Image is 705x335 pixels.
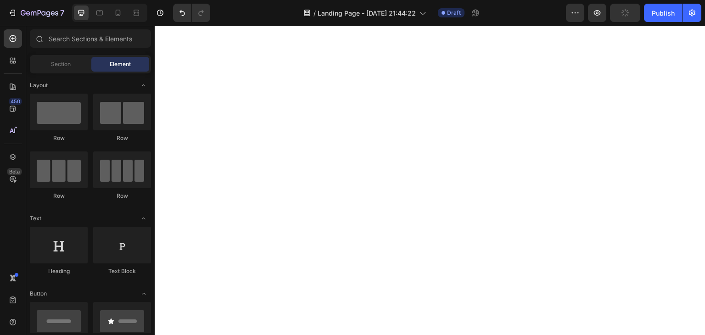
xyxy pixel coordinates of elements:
[7,168,22,175] div: Beta
[110,60,131,68] span: Element
[30,192,88,200] div: Row
[652,8,675,18] div: Publish
[30,134,88,142] div: Row
[93,134,151,142] div: Row
[155,26,705,335] iframe: Design area
[313,8,316,18] span: /
[4,4,68,22] button: 7
[30,81,48,89] span: Layout
[447,9,461,17] span: Draft
[30,214,41,223] span: Text
[93,192,151,200] div: Row
[136,211,151,226] span: Toggle open
[318,8,416,18] span: Landing Page - [DATE] 21:44:22
[644,4,683,22] button: Publish
[136,286,151,301] span: Toggle open
[30,29,151,48] input: Search Sections & Elements
[30,290,47,298] span: Button
[9,98,22,105] div: 450
[60,7,64,18] p: 7
[51,60,71,68] span: Section
[173,4,210,22] div: Undo/Redo
[93,267,151,275] div: Text Block
[30,267,88,275] div: Heading
[136,78,151,93] span: Toggle open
